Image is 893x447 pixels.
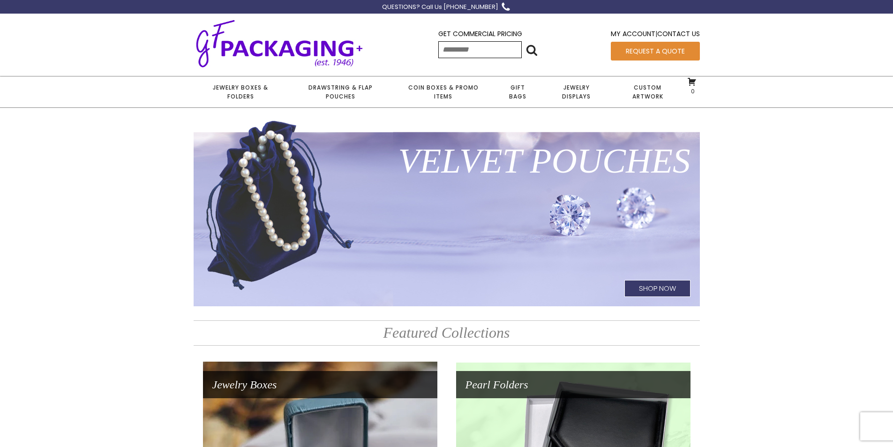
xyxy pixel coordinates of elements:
a: Drawstring & Flap Pouches [288,76,393,107]
a: Velvet PouchesShop Now [194,119,700,306]
div: | [611,29,700,41]
span: 0 [689,87,695,95]
a: Coin Boxes & Promo Items [393,76,493,107]
div: QUESTIONS? Call Us [PHONE_NUMBER] [382,2,498,12]
a: Get Commercial Pricing [438,29,522,38]
a: Jewelry Boxes & Folders [194,76,288,107]
h1: Jewelry Boxes [203,371,437,398]
a: Contact Us [657,29,700,38]
img: GF Packaging + - Established 1946 [194,18,365,69]
a: My Account [611,29,655,38]
a: Gift Bags [494,76,542,107]
h2: Featured Collections [194,320,700,345]
a: Jewelry Displays [542,76,611,107]
a: Request a Quote [611,42,700,61]
h1: Velvet Pouches [194,128,700,194]
h1: Pearl Folders [456,371,690,398]
a: Custom Artwork [611,76,684,107]
h1: Shop Now [624,280,690,297]
a: 0 [687,77,697,95]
